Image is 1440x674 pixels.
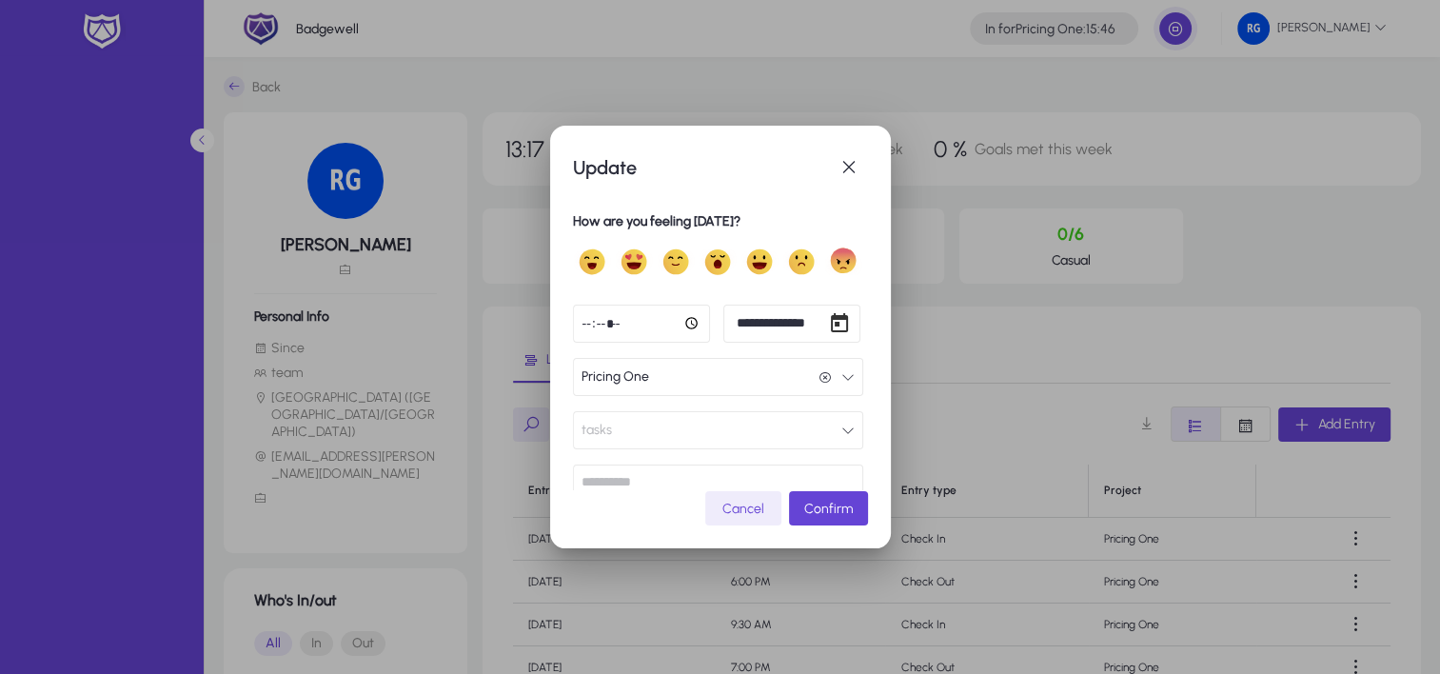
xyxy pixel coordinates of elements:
[573,210,863,233] h1: How are you feeling [DATE]?
[804,501,853,517] span: Confirm
[789,491,868,525] button: Confirm
[573,152,830,183] h1: Update
[582,358,649,396] span: Pricing One
[582,411,612,449] span: tasks
[722,501,764,517] span: Cancel
[705,491,781,525] button: Cancel
[820,305,858,343] button: Open calendar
